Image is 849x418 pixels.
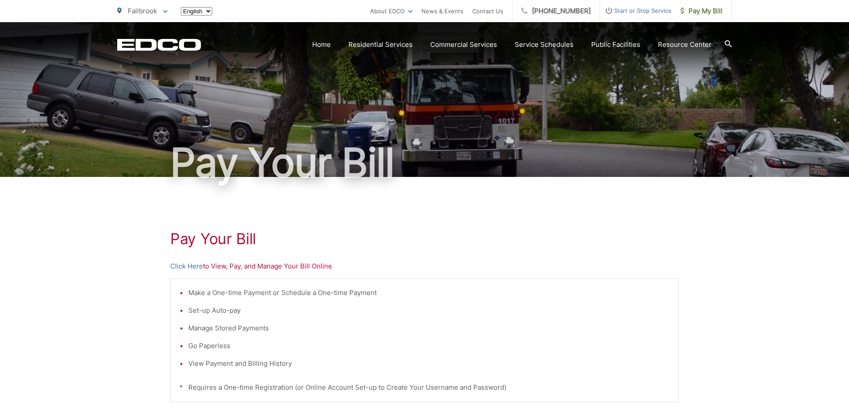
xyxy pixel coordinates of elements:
[421,6,463,16] a: News & Events
[348,39,413,50] a: Residential Services
[430,39,497,50] a: Commercial Services
[515,39,574,50] a: Service Schedules
[170,261,679,272] p: to View, Pay, and Manage Your Bill Online
[370,6,413,16] a: About EDCO
[170,261,203,272] a: Click Here
[472,6,503,16] a: Contact Us
[170,230,679,248] h1: Pay Your Bill
[128,7,157,15] span: Fallbrook
[117,38,201,51] a: EDCD logo. Return to the homepage.
[681,6,723,16] span: Pay My Bill
[117,141,732,185] h1: Pay Your Bill
[658,39,711,50] a: Resource Center
[188,358,669,369] li: View Payment and Billing History
[188,288,669,298] li: Make a One-time Payment or Schedule a One-time Payment
[181,7,212,15] select: Select a language
[312,39,331,50] a: Home
[188,323,669,334] li: Manage Stored Payments
[591,39,640,50] a: Public Facilities
[180,382,669,393] p: * Requires a One-time Registration (or Online Account Set-up to Create Your Username and Password)
[188,305,669,316] li: Set-up Auto-pay
[188,341,669,351] li: Go Paperless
